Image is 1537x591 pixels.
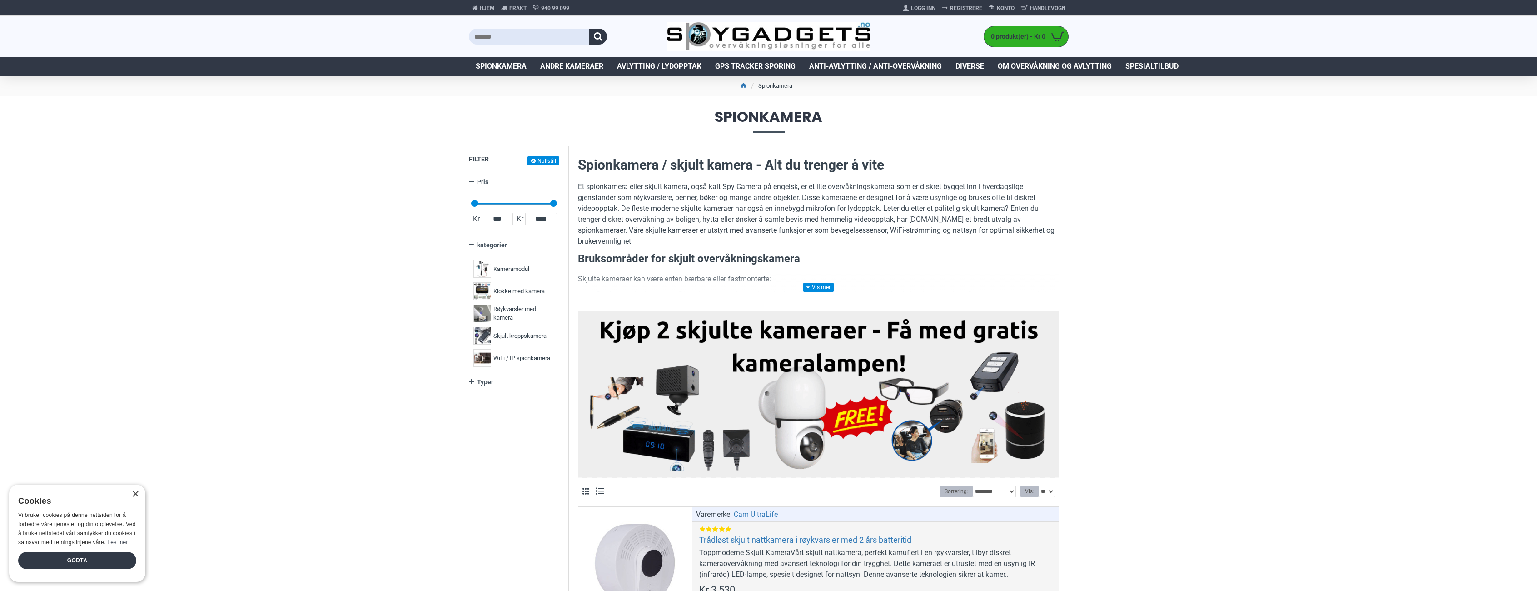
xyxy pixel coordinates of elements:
[939,1,985,15] a: Registrere
[696,509,732,520] span: Varemerke:
[1018,1,1069,15] a: Handlevogn
[527,156,559,165] button: Nullstill
[132,491,139,498] div: Close
[493,305,552,322] span: Røykvarsler med kamera
[469,110,1069,133] span: Spionkamera
[515,214,525,225] span: Kr
[734,509,778,520] a: Cam UltraLife
[18,512,136,545] span: Vi bruker cookies på denne nettsiden for å forbedre våre tjenester og din opplevelse. Ved å bruke...
[473,305,491,322] img: Røykvarsler med kamera
[469,374,559,390] a: Typer
[578,251,1059,267] h3: Bruksområder for skjult overvåkningskamera
[473,260,491,278] img: Kameramodul
[596,290,679,299] strong: Bærbare spionkameraer:
[578,181,1059,247] p: Et spionkamera eller skjult kamera, også kalt Spy Camera på engelsk, er et lite overvåkningskamer...
[471,214,482,225] span: Kr
[997,4,1015,12] span: Konto
[998,61,1112,72] span: Om overvåkning og avlytting
[699,547,1052,580] div: Toppmoderne Skjult KameraVårt skjult nattkamera, perfekt kamuflert i en røykvarsler, tilbyr diskr...
[699,535,911,545] a: Trådløst skjult nattkamera i røykvarsler med 2 års batteritid
[469,57,533,76] a: Spionkamera
[900,1,939,15] a: Logg Inn
[949,57,991,76] a: Diverse
[18,552,136,569] div: Godta
[578,155,1059,175] h2: Spionkamera / skjult kamera - Alt du trenger å vite
[708,57,802,76] a: GPS Tracker Sporing
[578,274,1059,285] p: Skjulte kameraer kan være enten bærbare eller fastmonterte:
[509,4,527,12] span: Frakt
[473,327,491,345] img: Skjult kroppskamera
[1030,4,1065,12] span: Handlevogn
[985,1,1018,15] a: Konto
[1125,61,1179,72] span: Spesialtilbud
[1020,486,1039,497] label: Vis:
[984,26,1068,47] a: 0 produkt(er) - Kr 0
[473,282,491,300] img: Klokke med kamera
[493,331,547,341] span: Skjult kroppskamera
[984,32,1048,41] span: 0 produkt(er) - Kr 0
[493,265,529,274] span: Kameramodul
[991,57,1119,76] a: Om overvåkning og avlytting
[715,61,796,72] span: GPS Tracker Sporing
[596,289,1059,311] li: Disse kan tas med overalt og brukes til skjult filming i situasjoner der diskresjon er nødvendig ...
[541,4,569,12] span: 940 99 099
[18,491,130,511] div: Cookies
[802,57,949,76] a: Anti-avlytting / Anti-overvåkning
[911,4,935,12] span: Logg Inn
[469,237,559,253] a: kategorier
[493,287,545,296] span: Klokke med kamera
[617,61,701,72] span: Avlytting / Lydopptak
[940,486,973,497] label: Sortering:
[540,61,603,72] span: Andre kameraer
[107,539,128,546] a: Les mer, opens a new window
[480,4,495,12] span: Hjem
[610,57,708,76] a: Avlytting / Lydopptak
[955,61,984,72] span: Diverse
[809,61,942,72] span: Anti-avlytting / Anti-overvåkning
[473,349,491,367] img: WiFi / IP spionkamera
[1119,57,1185,76] a: Spesialtilbud
[493,354,550,363] span: WiFi / IP spionkamera
[469,174,559,190] a: Pris
[667,22,870,51] img: SpyGadgets.no
[533,57,610,76] a: Andre kameraer
[476,61,527,72] span: Spionkamera
[585,316,1053,471] img: Kjøp 2 skjulte kameraer – Få med gratis kameralampe!
[950,4,982,12] span: Registrere
[469,155,489,163] span: Filter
